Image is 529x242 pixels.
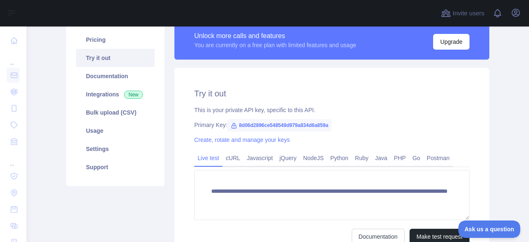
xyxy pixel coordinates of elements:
a: cURL [222,151,243,165]
a: jQuery [276,151,300,165]
a: Usage [76,122,155,140]
div: Primary Key: [194,121,469,129]
div: ... [7,50,20,66]
h2: Try it out [194,88,469,99]
a: PHP [391,151,409,165]
a: Go [409,151,424,165]
button: Upgrade [433,34,469,50]
a: Javascript [243,151,276,165]
a: Python [327,151,352,165]
a: Create, rotate and manage your keys [194,137,290,143]
a: Pricing [76,31,155,49]
a: Live test [194,151,222,165]
iframe: Toggle Customer Support [458,220,521,238]
a: Try it out [76,49,155,67]
span: 8d06d2896ce548549d979a834d6a859a [227,119,331,132]
a: NodeJS [300,151,327,165]
a: Settings [76,140,155,158]
a: Bulk upload (CSV) [76,103,155,122]
a: Java [372,151,391,165]
a: Documentation [76,67,155,85]
a: Ruby [352,151,372,165]
a: Integrations New [76,85,155,103]
button: Invite users [439,7,486,20]
div: Unlock more calls and features [194,31,356,41]
div: This is your private API key, specific to this API. [194,106,469,114]
a: Support [76,158,155,176]
span: Invite users [453,9,484,18]
span: New [124,91,143,99]
a: Postman [424,151,453,165]
div: You are currently on a free plan with limited features and usage [194,41,356,49]
div: ... [7,151,20,167]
